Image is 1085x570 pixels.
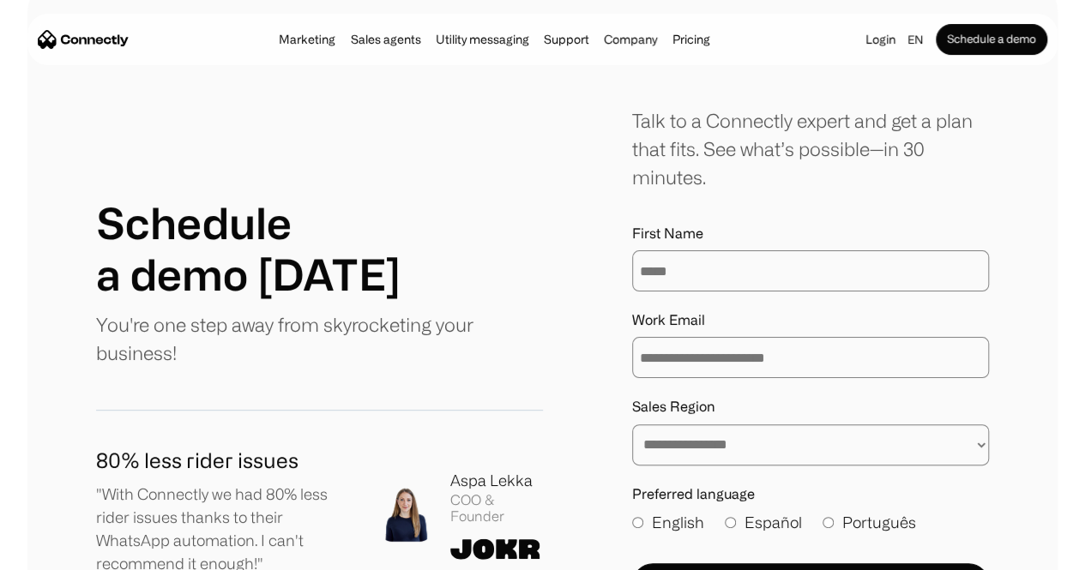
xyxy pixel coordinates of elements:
[632,225,989,242] label: First Name
[632,106,989,191] div: Talk to a Connectly expert and get a plan that fits. See what’s possible—in 30 minutes.
[604,27,657,51] div: Company
[274,33,341,46] a: Marketing
[96,197,401,300] h1: Schedule a demo [DATE]
[632,312,989,328] label: Work Email
[96,310,543,367] p: You're one step away from skyrocketing your business!
[96,445,351,476] h1: 80% less rider issues
[431,33,534,46] a: Utility messaging
[860,27,901,51] a: Login
[632,511,704,534] label: English
[539,33,594,46] a: Support
[725,517,736,528] input: Español
[34,540,103,564] ul: Language list
[632,517,643,528] input: English
[632,486,989,502] label: Preferred language
[38,27,129,52] a: home
[667,33,715,46] a: Pricing
[450,469,543,492] div: Aspa Lekka
[823,517,834,528] input: Português
[823,511,916,534] label: Português
[345,33,425,46] a: Sales agents
[936,24,1047,55] a: Schedule a demo
[725,511,802,534] label: Español
[599,27,662,51] div: Company
[17,538,103,564] aside: Language selected: English
[907,27,923,51] div: en
[632,399,989,415] label: Sales Region
[901,27,936,51] div: en
[450,492,543,525] div: COO & Founder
